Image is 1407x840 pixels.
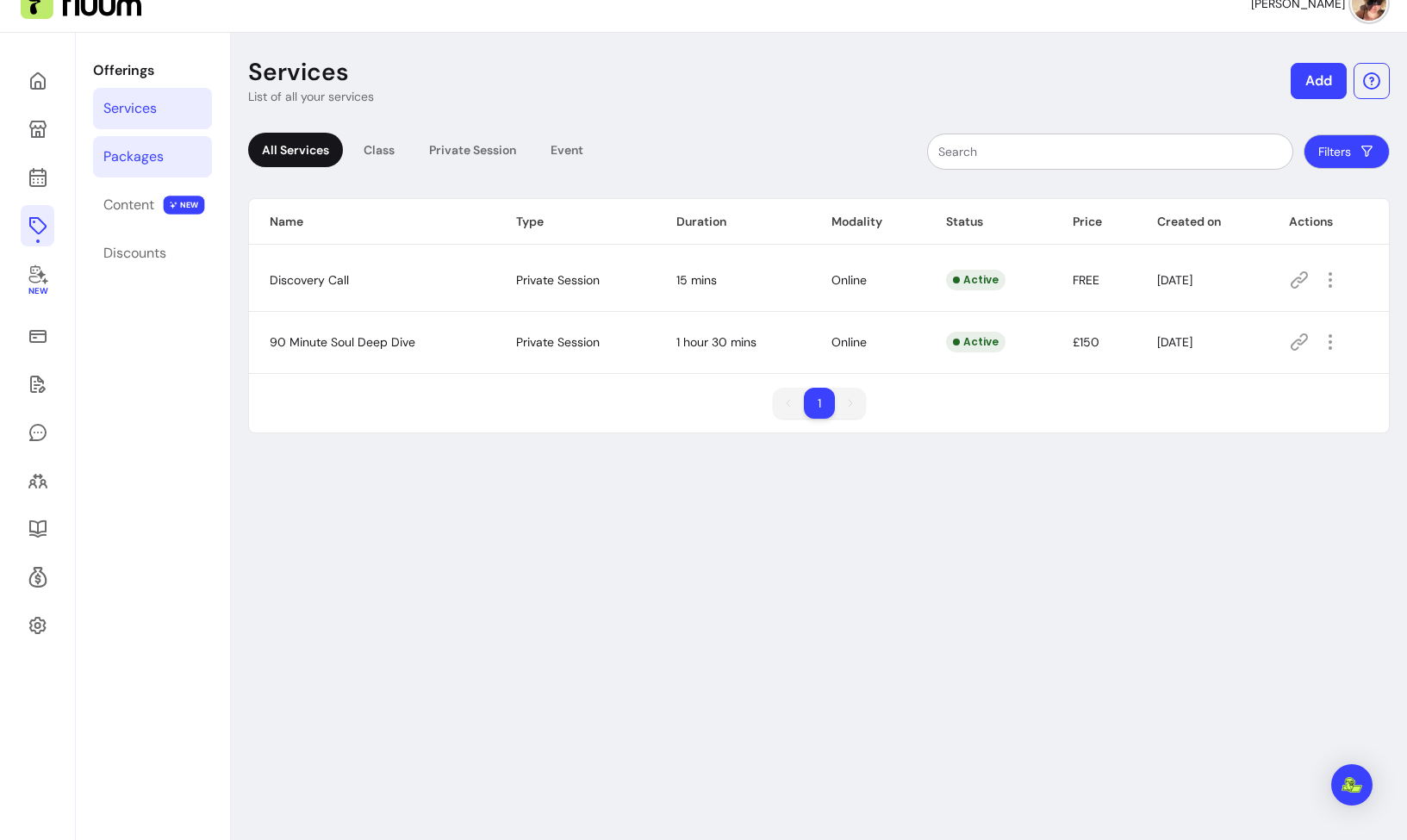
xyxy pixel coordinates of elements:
a: Clients [21,460,54,501]
a: Calendar [21,157,54,198]
span: Online [831,272,867,288]
p: Services [248,57,349,88]
a: Home [21,60,54,102]
nav: pagination navigation [764,379,875,427]
div: Packages [103,146,164,167]
a: Sales [21,315,54,357]
span: FREE [1073,272,1099,288]
a: Settings [21,605,54,646]
span: [DATE] [1157,272,1192,288]
div: Event [537,133,597,167]
a: Packages [93,136,212,177]
a: Resources [21,508,54,550]
div: Active [946,332,1005,352]
a: Services [93,88,212,129]
span: Private Session [516,334,600,350]
div: Active [946,270,1005,290]
a: New [21,253,54,308]
li: pagination item 1 active [804,388,835,419]
th: Created on [1136,199,1269,245]
span: Private Session [516,272,600,288]
div: Open Intercom Messenger [1331,764,1373,806]
p: Offerings [93,60,212,81]
a: My Messages [21,412,54,453]
a: Refer & Earn [21,557,54,598]
a: Discounts [93,233,212,274]
th: Actions [1268,199,1389,245]
th: Duration [656,199,811,245]
span: New [28,286,47,297]
input: Search [938,143,1282,160]
span: Discovery Call [270,272,349,288]
div: All Services [248,133,343,167]
th: Name [249,199,495,245]
div: Class [350,133,408,167]
span: 90 Minute Soul Deep Dive [270,334,415,350]
button: Add [1291,63,1347,99]
a: Offerings [21,205,54,246]
div: Services [103,98,157,119]
button: Filters [1304,134,1390,169]
a: Content NEW [93,184,212,226]
span: 1 hour 30 mins [676,334,756,350]
a: My Page [21,109,54,150]
p: List of all your services [248,88,374,105]
th: Modality [811,199,925,245]
th: Type [495,199,656,245]
span: [DATE] [1157,334,1192,350]
div: Private Session [415,133,530,167]
th: Status [925,199,1052,245]
a: Waivers [21,364,54,405]
span: 15 mins [676,272,717,288]
span: NEW [164,196,205,215]
th: Price [1052,199,1136,245]
div: Content [103,195,154,215]
div: Discounts [103,243,166,264]
span: £150 [1073,334,1099,350]
span: Online [831,334,867,350]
